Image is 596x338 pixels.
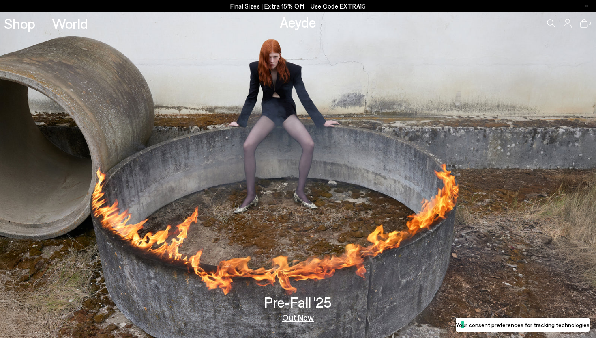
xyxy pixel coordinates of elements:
a: Out Now [282,313,314,321]
p: Final Sizes | Extra 15% Off [230,1,366,11]
a: Shop [4,16,35,30]
a: 3 [580,19,588,28]
a: World [52,16,88,30]
h3: Pre-Fall '25 [264,295,332,309]
span: 3 [588,21,592,26]
a: Aeyde [280,13,316,30]
button: Your consent preferences for tracking technologies [456,318,590,331]
label: Your consent preferences for tracking technologies [456,321,590,329]
span: Navigate to /collections/ss25-final-sizes [311,2,366,10]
